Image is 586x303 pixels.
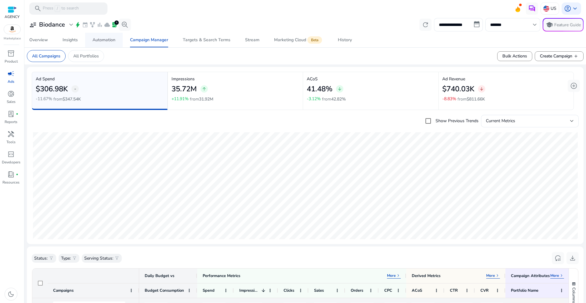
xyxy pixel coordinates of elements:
span: Impressions [239,288,259,293]
img: us.svg [543,5,549,12]
p: Press to search [43,5,79,12]
div: History [338,38,352,42]
div: Campaign Attributes [511,273,550,279]
div: Stream [245,38,259,42]
span: Columns [571,287,577,303]
span: reset_settings [554,254,562,262]
p: More [387,273,396,278]
button: refresh [419,19,432,31]
p: from [190,96,213,102]
p: US [551,3,556,14]
span: fiber_manual_record [16,173,18,176]
p: Ads [8,79,14,84]
span: arrow_downward [337,86,342,91]
span: Beta [307,36,322,44]
button: Bulk Actions [497,51,532,61]
span: refresh [422,21,429,28]
div: Marketing Cloud [274,38,323,42]
p: More [550,273,559,278]
span: Sales [314,288,324,293]
button: Create Campaignadd [535,51,584,61]
span: user_attributes [29,21,37,28]
span: filter_alt [72,256,77,261]
span: arrow_downward [479,86,484,91]
span: bar_chart [97,22,103,28]
span: $811.66K [467,96,485,102]
span: Budget Consumption [145,288,184,293]
span: search [34,5,42,12]
span: Current Metrics [486,118,515,124]
p: Marketplace [4,36,21,41]
h2: $306.98K [36,85,68,93]
span: bolt [75,22,81,28]
div: 5 [114,20,119,25]
h2: 35.72M [172,85,197,93]
h2: $740.03K [442,85,474,93]
button: schoolFeature Guide [543,18,584,31]
p: Tools [6,139,16,145]
span: arrow_upward [202,86,207,91]
span: search_insights [121,21,128,28]
span: account_circle [564,5,571,12]
span: donut_small [7,90,15,97]
p: All Portfolios [73,53,99,59]
p: Ad Revenue [442,76,570,82]
span: keyboard_arrow_right [396,273,401,278]
img: amazon.svg [4,25,20,34]
p: AGENCY [5,14,20,20]
span: 42.82% [331,96,346,102]
p: Feature Guide [554,22,581,28]
span: family_history [89,22,96,28]
p: More [486,273,495,278]
p: -8.83% [442,97,456,101]
span: keyboard_arrow_right [495,273,500,278]
span: Orders [351,288,363,293]
span: filter_alt [114,256,119,261]
span: Campaigns [53,288,74,293]
span: - [74,85,76,93]
p: +11.91% [172,97,189,101]
span: book_4 [7,171,15,178]
p: -3.12% [307,97,321,101]
p: Ad Spend [36,76,164,82]
span: handyman [7,130,15,138]
button: reset_settings [552,252,564,264]
h3: Biodance [39,21,65,28]
p: Product [5,59,18,64]
p: Impressions [172,76,299,82]
label: Show Previous Trends [434,118,479,124]
div: Derived Metrics [412,273,440,279]
div: Insights [63,38,78,42]
p: Resources [2,180,20,185]
span: Clicks [284,288,294,293]
span: expand_more [67,21,75,28]
span: add [573,54,578,59]
p: ACoS [307,76,435,82]
div: Overview [29,38,48,42]
span: download [569,254,576,262]
p: Serving Status: [84,255,113,261]
span: Portfolio Name [511,288,538,293]
span: Create Campaign [540,53,578,59]
span: Bulk Actions [502,53,527,59]
p: Reports [5,119,17,125]
span: cloud [104,22,110,28]
span: Spend [203,288,215,293]
span: school [546,21,553,28]
span: CPC [384,288,392,293]
button: search_insights [119,19,131,31]
span: event [82,22,88,28]
p: Developers [2,159,20,165]
p: Status: [34,255,48,261]
p: Type: [61,255,71,261]
span: fiber_manual_record [16,113,18,115]
p: from [322,96,346,102]
span: filter_alt [49,256,54,261]
span: Daily Budget vs [145,273,174,279]
div: Automation [92,38,115,42]
button: add_circle [568,80,580,92]
span: dark_mode [7,290,15,298]
span: campaign [7,70,15,77]
div: Targets & Search Terms [183,38,230,42]
span: code_blocks [7,151,15,158]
